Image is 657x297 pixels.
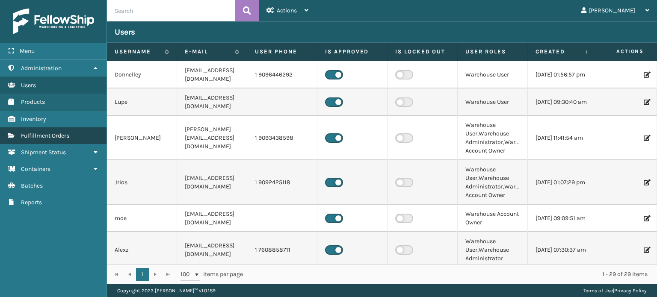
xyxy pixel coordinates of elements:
[528,232,598,268] td: [DATE] 07:30:37 am
[277,7,297,14] span: Actions
[185,48,231,56] label: E-mail
[177,116,247,160] td: [PERSON_NAME][EMAIL_ADDRESS][DOMAIN_NAME]
[107,88,177,116] td: Lupe
[177,88,247,116] td: [EMAIL_ADDRESS][DOMAIN_NAME]
[465,48,520,56] label: User Roles
[247,116,317,160] td: 1 9093438598
[644,179,649,185] i: Edit
[589,44,649,59] span: Actions
[21,182,43,189] span: Batches
[107,232,177,268] td: Alexz
[115,27,135,37] h3: Users
[107,61,177,88] td: Donnelley
[644,99,649,105] i: Edit
[13,9,94,34] img: logo
[21,132,69,139] span: Fulfillment Orders
[177,205,247,232] td: [EMAIL_ADDRESS][DOMAIN_NAME]
[107,116,177,160] td: [PERSON_NAME]
[21,82,36,89] span: Users
[247,160,317,205] td: 1 9092425118
[583,288,613,294] a: Terms of Use
[247,61,317,88] td: 1 9096446292
[458,160,528,205] td: Warehouse User,Warehouse Administrator,Warehouse Account Owner
[107,160,177,205] td: Jrios
[21,98,45,106] span: Products
[528,205,598,232] td: [DATE] 09:09:51 am
[614,288,647,294] a: Privacy Policy
[177,61,247,88] td: [EMAIL_ADDRESS][DOMAIN_NAME]
[177,232,247,268] td: [EMAIL_ADDRESS][DOMAIN_NAME]
[136,268,149,281] a: 1
[395,48,450,56] label: Is Locked Out
[458,88,528,116] td: Warehouse User
[458,232,528,268] td: Warehouse User,Warehouse Administrator
[21,149,66,156] span: Shipment Status
[107,205,177,232] td: moe
[458,116,528,160] td: Warehouse User,Warehouse Administrator,Warehouse Account Owner
[644,247,649,253] i: Edit
[181,270,193,279] span: 100
[255,270,648,279] div: 1 - 29 of 29 items
[325,48,379,56] label: Is Approved
[644,135,649,141] i: Edit
[21,199,42,206] span: Reports
[247,232,317,268] td: 1 7608858711
[536,48,581,56] label: Created
[255,48,309,56] label: User phone
[528,116,598,160] td: [DATE] 11:41:54 am
[181,268,243,281] span: items per page
[458,61,528,88] td: Warehouse User
[644,215,649,221] i: Edit
[528,61,598,88] td: [DATE] 01:56:57 pm
[21,65,62,72] span: Administration
[644,72,649,78] i: Edit
[458,205,528,232] td: Warehouse Account Owner
[115,48,160,56] label: Username
[21,165,50,173] span: Containers
[528,160,598,205] td: [DATE] 01:07:29 pm
[20,47,35,55] span: Menu
[528,88,598,116] td: [DATE] 09:30:40 am
[583,284,647,297] div: |
[21,115,46,123] span: Inventory
[117,284,216,297] p: Copyright 2023 [PERSON_NAME]™ v 1.0.189
[177,160,247,205] td: [EMAIL_ADDRESS][DOMAIN_NAME]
